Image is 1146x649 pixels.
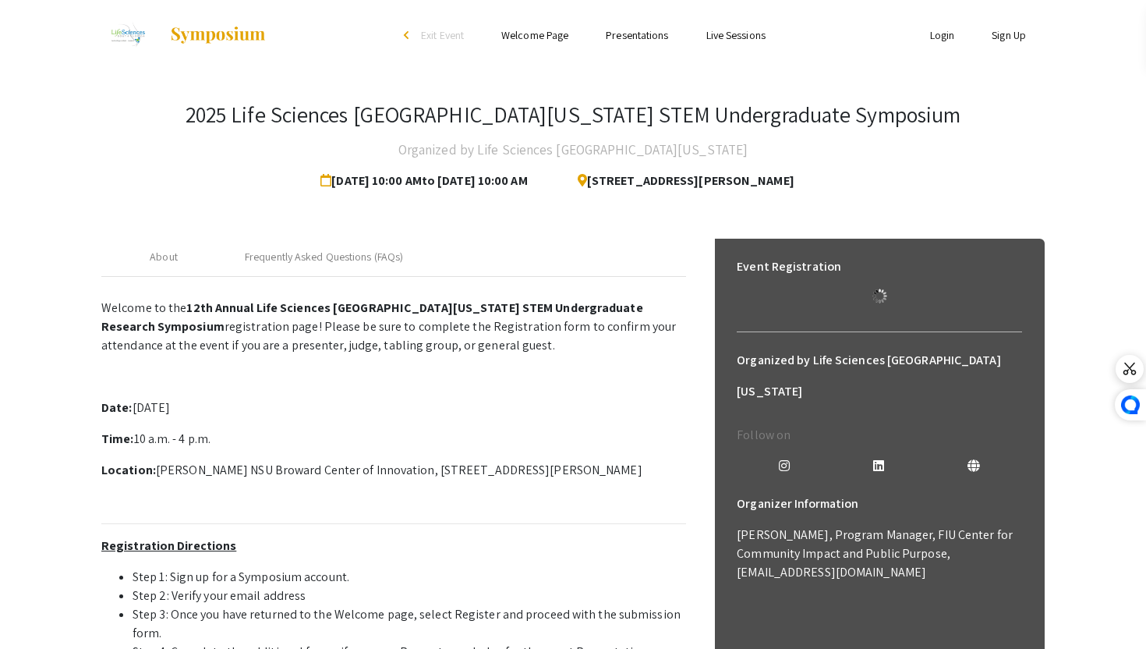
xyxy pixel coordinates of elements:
[737,345,1022,407] h6: Organized by Life Sciences [GEOGRAPHIC_DATA][US_STATE]
[101,399,686,417] p: [DATE]
[101,16,267,55] a: 2025 Life Sciences South Florida STEM Undergraduate Symposium
[737,488,1022,520] h6: Organizer Information
[101,431,134,447] strong: Time:
[101,399,133,416] strong: Date:
[101,462,156,478] strong: Location:
[133,587,686,605] li: Step 2: Verify your email address
[186,101,961,128] h3: 2025 Life Sciences [GEOGRAPHIC_DATA][US_STATE] STEM Undergraduate Symposium
[101,16,154,55] img: 2025 Life Sciences South Florida STEM Undergraduate Symposium
[150,249,178,265] div: About
[565,165,794,197] span: [STREET_ADDRESS][PERSON_NAME]
[101,300,643,335] strong: 12th Annual Life Sciences [GEOGRAPHIC_DATA][US_STATE] STEM Undergraduate Research Symposium
[320,165,533,197] span: [DATE] 10:00 AM to [DATE] 10:00 AM
[101,461,686,480] p: [PERSON_NAME] NSU Broward Center of Innovation, [STREET_ADDRESS][PERSON_NAME]
[737,426,1022,445] p: Follow on
[737,251,841,282] h6: Event Registration
[706,28,766,42] a: Live Sessions
[737,526,1022,582] p: [PERSON_NAME], Program Manager, FIU Center for Community Impact and Public Purpose, [EMAIL_ADDRES...
[398,134,748,165] h4: Organized by Life Sciences [GEOGRAPHIC_DATA][US_STATE]
[404,30,413,40] div: arrow_back_ios
[606,28,668,42] a: Presentations
[101,430,686,449] p: 10 a.m. - 4 p.m.
[101,299,686,355] p: Welcome to the registration page! Please be sure to complete the Registration form to confirm you...
[245,249,403,265] div: Frequently Asked Questions (FAQs)
[992,28,1026,42] a: Sign Up
[101,537,236,554] u: Registration Directions
[501,28,568,42] a: Welcome Page
[133,605,686,643] li: Step 3: Once you have returned to the Welcome page, select Register and proceed with the submissi...
[169,26,267,44] img: Symposium by ForagerOne
[930,28,955,42] a: Login
[421,28,464,42] span: Exit Event
[866,282,893,310] img: Loading
[133,568,686,587] li: Step 1: Sign up for a Symposium account.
